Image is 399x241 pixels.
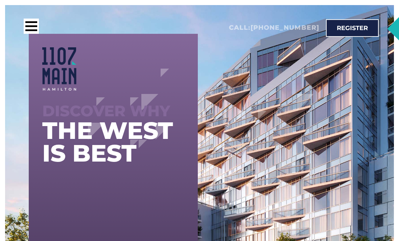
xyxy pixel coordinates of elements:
[337,25,368,31] span: Register
[42,119,184,165] h1: the west is best
[326,19,379,37] a: Register
[229,24,319,32] h2: Call:
[42,104,184,118] div: Discover why
[251,24,319,31] a: [PHONE_NUMBER]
